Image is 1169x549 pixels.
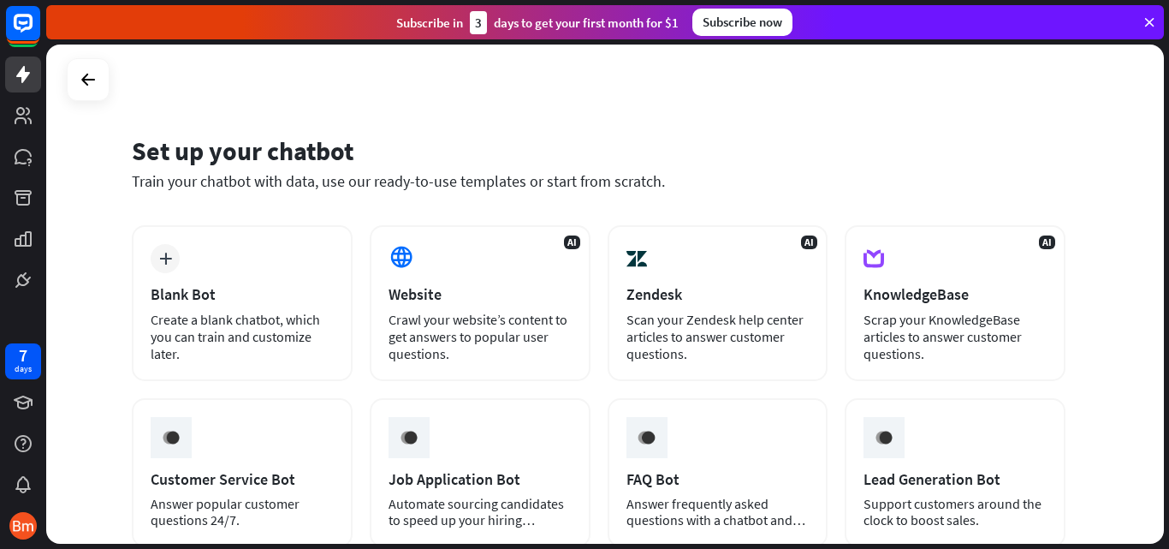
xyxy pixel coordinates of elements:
div: Subscribe now [692,9,792,36]
div: 7 [19,348,27,363]
div: days [15,363,32,375]
div: 3 [470,11,487,34]
a: 7 days [5,343,41,379]
div: Subscribe in days to get your first month for $1 [396,11,679,34]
